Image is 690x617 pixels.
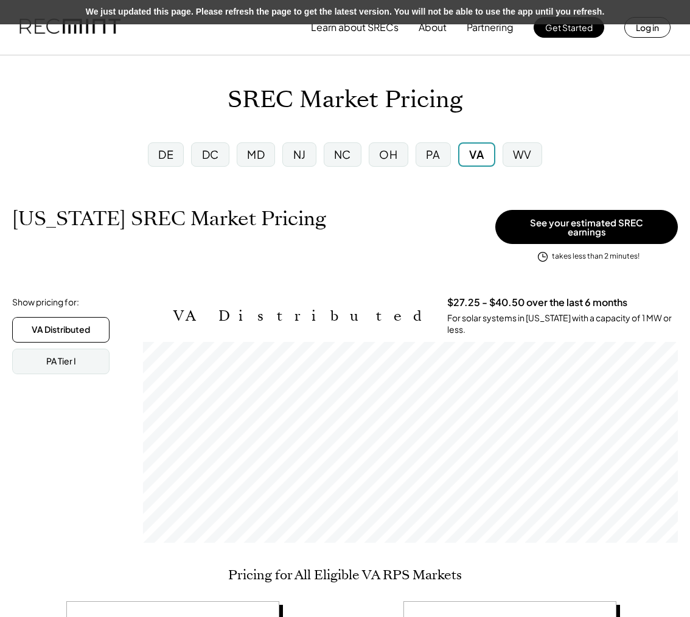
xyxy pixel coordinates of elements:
[447,312,678,336] div: For solar systems in [US_STATE] with a capacity of 1 MW or less.
[12,296,79,308] div: Show pricing for:
[158,147,173,162] div: DE
[552,251,639,262] div: takes less than 2 minutes!
[426,147,441,162] div: PA
[469,147,484,162] div: VA
[334,147,351,162] div: NC
[419,15,447,40] button: About
[311,15,399,40] button: Learn about SRECs
[228,567,462,583] h2: Pricing for All Eligible VA RPS Markets
[495,210,678,244] button: See your estimated SREC earnings
[32,324,90,336] div: VA Distributed
[19,7,120,48] img: recmint-logotype%403x.png
[534,17,604,38] button: Get Started
[513,147,532,162] div: WV
[173,307,429,325] h2: VA Distributed
[202,147,219,162] div: DC
[228,86,462,114] h1: SREC Market Pricing
[46,355,76,368] div: PA Tier I
[293,147,306,162] div: NJ
[467,15,514,40] button: Partnering
[624,17,671,38] button: Log in
[247,147,265,162] div: MD
[12,207,326,231] h1: [US_STATE] SREC Market Pricing
[447,296,627,309] h3: $27.25 - $40.50 over the last 6 months
[379,147,397,162] div: OH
